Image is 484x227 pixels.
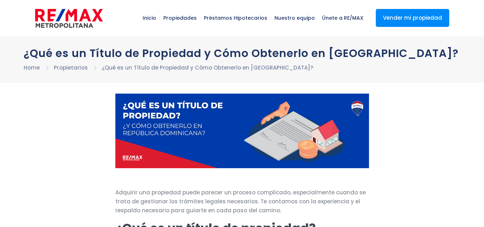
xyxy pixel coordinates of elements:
a: Propietarios [54,64,88,71]
span: Nuestro equipo [271,7,318,29]
h1: ¿Qué es un Título de Propiedad y Cómo Obtenerlo en [GEOGRAPHIC_DATA]? [24,47,461,60]
span: Préstamos Hipotecarios [200,7,271,29]
span: Inicio [139,7,160,29]
img: remax-metropolitana-logo [35,8,103,29]
span: Propiedades [160,7,200,29]
p: Adquirir una propiedad puede parecer un proceso complicado, especialmente cuando se trata de gest... [115,188,369,215]
a: ¿Qué es un Título de Propiedad y Cómo Obtenerlo en [GEOGRAPHIC_DATA]? [102,64,313,71]
a: Vender mi propiedad [376,9,449,27]
span: Únete a RE/MAX [318,7,367,29]
a: Home [24,64,40,71]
